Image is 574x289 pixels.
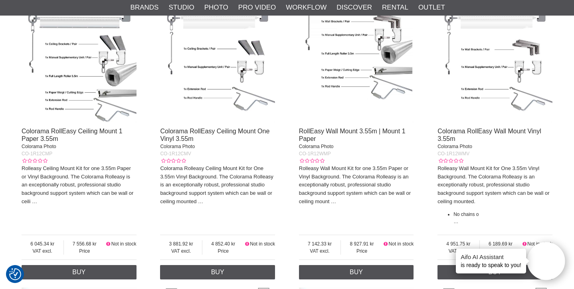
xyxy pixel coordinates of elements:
button: Consent Preferences [9,267,21,281]
a: Photo [204,2,228,13]
img: RollEasy Wall Mount 3.55m | Mount 1 Paper [299,8,414,123]
span: Colorama Photo [22,144,56,149]
i: Not in stock [105,241,111,247]
p: Rolleasy Wall Mount Kit for one 3.55m Paper or Vinyl Background. The Colorama Rolleasy is an exce... [299,164,414,206]
h4: Aifo AI Assistant [461,253,521,261]
a: Outlet [418,2,445,13]
p: Rolleasy Wall Mount Kit for One 3.55m Vinyl Background. The Colorama Rolleasy is an exceptionally... [437,164,552,206]
span: 7 556.68 [64,240,106,247]
span: CO-1R12WMV [437,151,469,156]
span: CO-1R12CMP [22,151,52,156]
i: Not in stock [244,241,250,247]
span: Not in stock [250,241,275,247]
i: Not in stock [383,241,389,247]
a: Colorama RollEasy Ceiling Mount 1 Paper 3.55m [22,128,123,142]
i: Not in stock [521,241,527,247]
span: Not in stock [527,241,552,247]
span: CO-1R12CMV [160,151,191,156]
a: Discover [336,2,372,13]
a: Studio [168,2,194,13]
span: Colorama Photo [160,144,195,149]
div: Customer rating: 0 [22,157,47,164]
div: Customer rating: 0 [437,157,463,164]
span: Colorama Photo [299,144,334,149]
a: Rental [382,2,408,13]
li: No chains o [453,211,552,218]
p: Rolleasy Ceiling Mount Kit for one 3.55m Paper or Vinyl Background. The Colorama Rolleasy is an e... [22,164,137,206]
span: Not in stock [389,241,414,247]
a: Buy [437,265,552,279]
a: … [331,198,336,204]
span: Price [64,247,106,255]
span: 4 852.40 [202,240,244,247]
span: 4 951.75 [437,240,479,247]
span: Price [341,247,383,255]
img: Revisit consent button [9,268,21,280]
a: Buy [160,265,275,279]
span: VAT excl. [299,247,341,255]
span: Not in stock [111,241,137,247]
span: Colorama Photo [437,144,472,149]
img: Colorama RollEasy Ceiling Mount 1 Paper 3.55m [22,8,137,123]
a: … [198,198,203,204]
a: Buy [299,265,414,279]
a: Workflow [286,2,327,13]
a: Pro Video [238,2,276,13]
a: Buy [22,265,137,279]
a: Colorama RollEasy Ceiling Mount One Vinyl 3.55m [160,128,269,142]
span: CO-1R12WMP [299,151,331,156]
span: 6 045.34 [22,240,63,247]
img: Colorama RollEasy Wall Mount Vinyl 3.55m [437,8,552,123]
div: Customer rating: 0 [160,157,186,164]
span: VAT excl. [160,247,202,255]
span: VAT excl. [22,247,63,255]
div: is ready to speak to you! [456,249,526,273]
span: Price [480,247,522,255]
a: Colorama RollEasy Wall Mount Vinyl 3.55m [437,128,541,142]
span: 7 142.33 [299,240,341,247]
div: Customer rating: 0 [299,157,325,164]
a: … [453,219,458,224]
span: VAT excl. [437,247,479,255]
a: Brands [131,2,159,13]
a: RollEasy Wall Mount 3.55m | Mount 1 Paper [299,128,406,142]
img: Colorama RollEasy Ceiling Mount One Vinyl 3.55m [160,8,275,123]
span: 3 881.92 [160,240,202,247]
span: 8 927.91 [341,240,383,247]
span: Price [202,247,244,255]
span: 6 189.69 [480,240,522,247]
a: … [32,198,37,204]
p: Colorama Rolleasy Ceiling Mount Kit for One 3.55m Vinyl Background. The Colorama Rolleasy is an e... [160,164,275,206]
